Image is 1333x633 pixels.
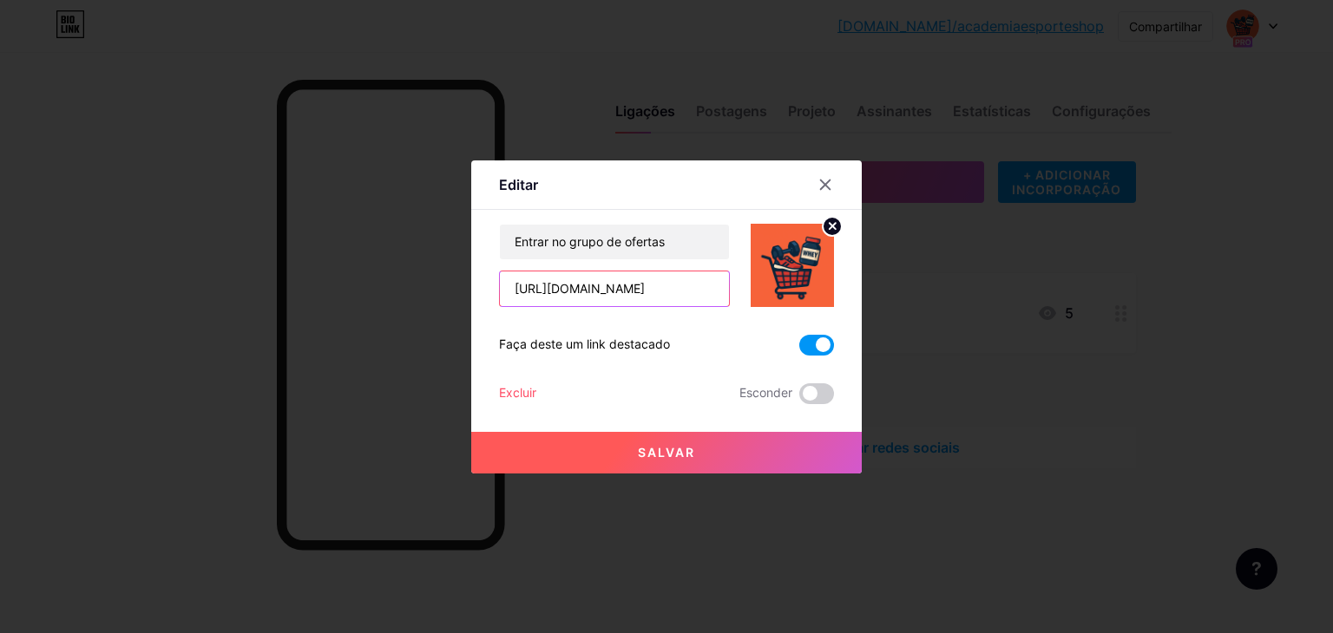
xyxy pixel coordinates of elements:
[500,225,729,259] input: Título
[500,271,729,306] input: URL
[499,385,536,400] font: Excluir
[739,385,792,400] font: Esconder
[499,336,670,351] font: Faça deste um link destacado
[499,176,538,193] font: Editar
[751,224,834,307] img: link_miniatura
[471,432,862,473] button: Salvar
[638,445,695,460] font: Salvar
